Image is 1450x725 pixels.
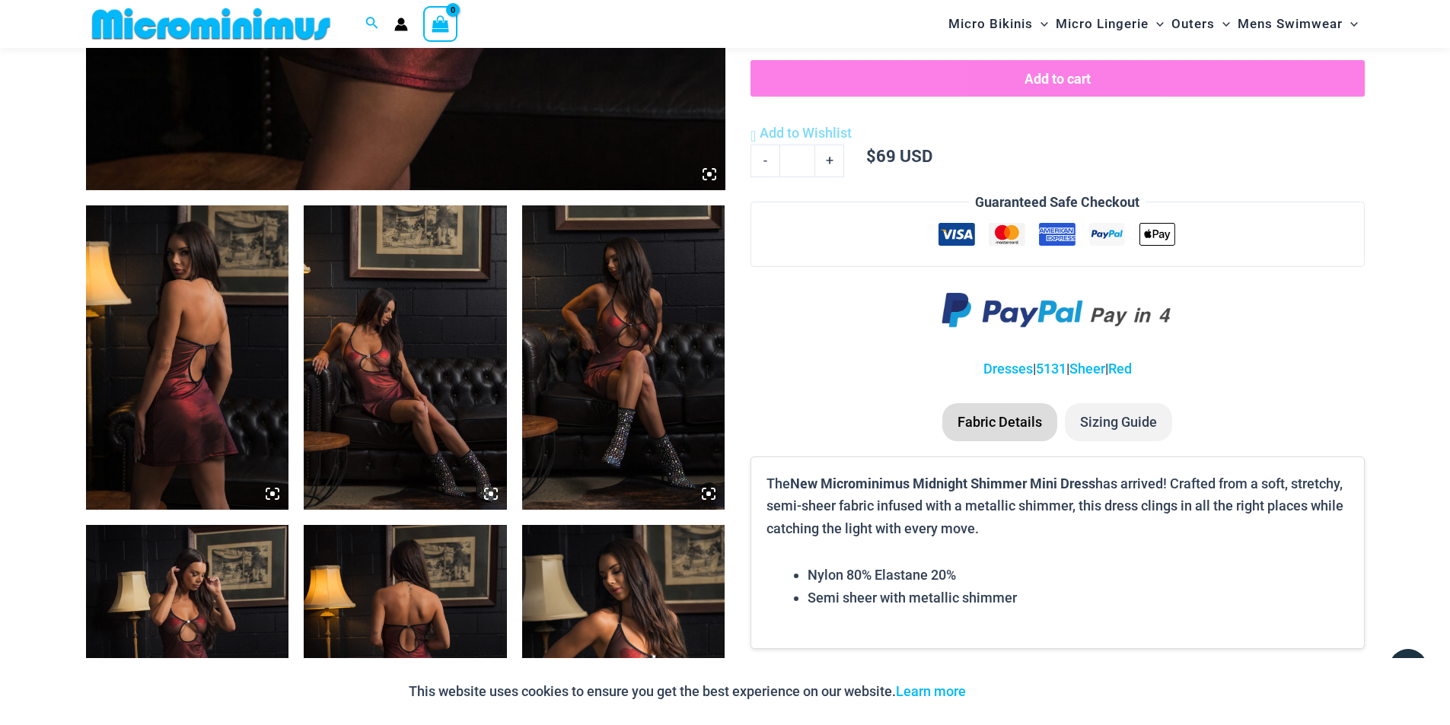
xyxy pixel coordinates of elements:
[1234,5,1362,43] a: Mens SwimwearMenu ToggleMenu Toggle
[365,14,379,33] a: Search icon link
[983,361,1033,377] a: Dresses
[1069,361,1105,377] a: Sheer
[1215,5,1230,43] span: Menu Toggle
[394,17,408,31] a: Account icon link
[522,205,725,510] img: Midnight Shimmer Red 5131 Dress
[1036,361,1066,377] a: 5131
[1238,5,1343,43] span: Mens Swimwear
[790,474,1095,492] b: New Microminimus Midnight Shimmer Mini Dress
[945,5,1052,43] a: Micro BikinisMenu ToggleMenu Toggle
[1065,403,1172,441] li: Sizing Guide
[760,125,852,141] span: Add to Wishlist
[1168,5,1234,43] a: OutersMenu ToggleMenu Toggle
[815,145,844,176] a: +
[423,6,458,41] a: View Shopping Cart, empty
[1149,5,1164,43] span: Menu Toggle
[779,145,815,176] input: Product quantity
[86,205,289,510] img: Midnight Shimmer Red 5131 Dress
[977,673,1042,710] button: Accept
[808,564,1348,587] li: Nylon 80% Elastane 20%
[1343,5,1358,43] span: Menu Toggle
[1033,5,1048,43] span: Menu Toggle
[86,7,336,41] img: MM SHOP LOGO FLAT
[1056,5,1149,43] span: Micro Lingerie
[750,145,779,176] a: -
[1171,5,1215,43] span: Outers
[808,587,1348,609] li: Semi sheer with metallic shimmer
[942,2,1365,46] nav: Site Navigation
[866,145,932,167] bdi: 69 USD
[750,60,1364,97] button: Add to cart
[896,683,966,699] a: Learn more
[750,122,852,145] a: Add to Wishlist
[969,191,1146,214] legend: Guaranteed Safe Checkout
[409,680,966,703] p: This website uses cookies to ensure you get the best experience on our website.
[1052,5,1168,43] a: Micro LingerieMenu ToggleMenu Toggle
[1108,361,1132,377] a: Red
[750,358,1364,380] p: | | |
[948,5,1033,43] span: Micro Bikinis
[942,403,1057,441] li: Fabric Details
[866,145,876,167] span: $
[766,472,1348,540] p: The has arrived! Crafted from a soft, stretchy, semi-sheer fabric infused with a metallic shimmer...
[304,205,507,510] img: Midnight Shimmer Red 5131 Dress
